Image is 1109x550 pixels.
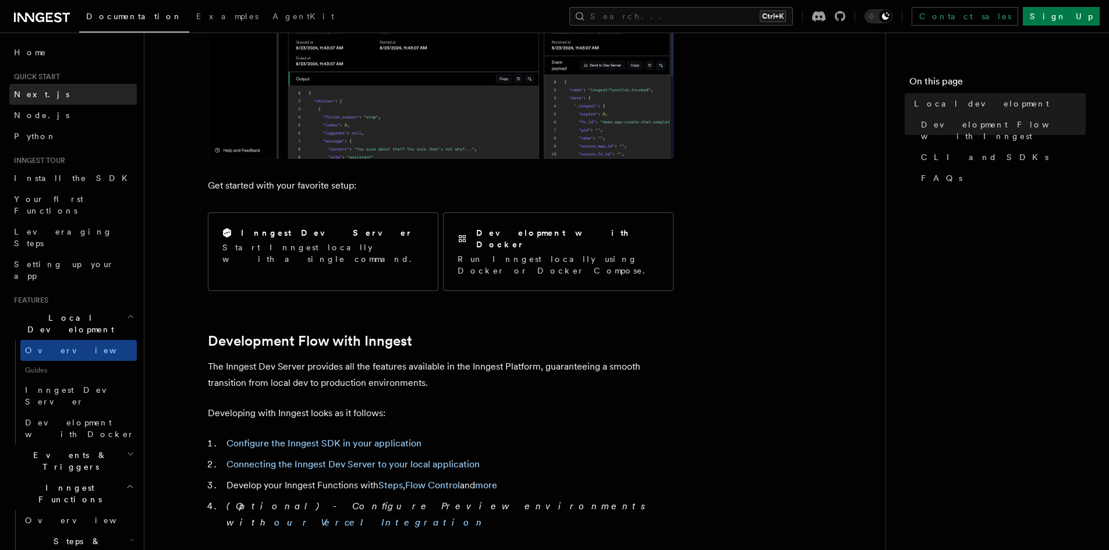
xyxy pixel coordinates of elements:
a: Inngest Dev Server [20,379,137,412]
span: AgentKit [272,12,334,21]
button: Inngest Functions [9,477,137,510]
button: Local Development [9,307,137,340]
a: Development Flow with Inngest [916,114,1086,147]
span: Guides [20,361,137,379]
span: Python [14,132,56,141]
h4: On this page [909,74,1086,93]
a: Development Flow with Inngest [208,333,412,349]
a: Python [9,126,137,147]
kbd: Ctrl+K [760,10,786,22]
p: Developing with Inngest looks as it follows: [208,405,674,421]
a: Inngest Dev ServerStart Inngest locally with a single command. [208,212,438,291]
p: The Inngest Dev Server provides all the features available in the Inngest Platform, guaranteeing ... [208,359,674,391]
span: Events & Triggers [9,449,127,473]
a: Overview [20,510,137,531]
em: (Optional) - Configure Preview environments with [226,501,652,528]
a: Steps [378,480,403,491]
span: Setting up your app [14,260,114,281]
span: Development Flow with Inngest [921,119,1086,142]
li: Develop your Inngest Functions with , and [223,477,674,494]
a: Setting up your app [9,254,137,286]
span: CLI and SDKs [921,151,1048,163]
span: Inngest tour [9,156,65,165]
a: Install the SDK [9,168,137,189]
span: Local development [914,98,1049,109]
span: Your first Functions [14,194,83,215]
button: Toggle dark mode [864,9,892,23]
span: Node.js [14,111,69,120]
a: Your first Functions [9,189,137,221]
p: Get started with your favorite setup: [208,178,674,194]
span: Install the SDK [14,173,134,183]
a: more [475,480,497,491]
a: Next.js [9,84,137,105]
span: Features [9,296,48,305]
h2: Development with Docker [476,227,659,250]
a: Contact sales [912,7,1018,26]
span: Quick start [9,72,60,81]
a: Development with Docker [20,412,137,445]
a: Configure the Inngest SDK in your application [226,438,421,449]
span: Inngest Dev Server [25,385,125,406]
a: Examples [189,3,265,31]
span: Examples [196,12,258,21]
a: Overview [20,340,137,361]
a: Local development [909,93,1086,114]
span: Documentation [86,12,182,21]
a: AgentKit [265,3,341,31]
a: our Vercel Integration [274,517,486,528]
a: Sign Up [1023,7,1100,26]
button: Events & Triggers [9,445,137,477]
p: Start Inngest locally with a single command. [222,242,424,265]
a: Documentation [79,3,189,33]
span: Development with Docker [25,418,134,439]
a: Leveraging Steps [9,221,137,254]
div: Local Development [9,340,137,445]
span: Leveraging Steps [14,227,112,248]
a: Node.js [9,105,137,126]
a: Connecting the Inngest Dev Server to your local application [226,459,480,470]
a: Development with DockerRun Inngest locally using Docker or Docker Compose. [443,212,674,291]
span: Overview [25,346,145,355]
a: Home [9,42,137,63]
span: Inngest Functions [9,482,126,505]
p: Run Inngest locally using Docker or Docker Compose. [458,253,659,276]
span: Overview [25,516,145,525]
a: CLI and SDKs [916,147,1086,168]
span: Next.js [14,90,69,99]
span: Home [14,47,47,58]
a: Flow Control [405,480,460,491]
a: FAQs [916,168,1086,189]
h2: Inngest Dev Server [241,227,413,239]
span: FAQs [921,172,962,184]
span: Local Development [9,312,127,335]
button: Search...Ctrl+K [569,7,793,26]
